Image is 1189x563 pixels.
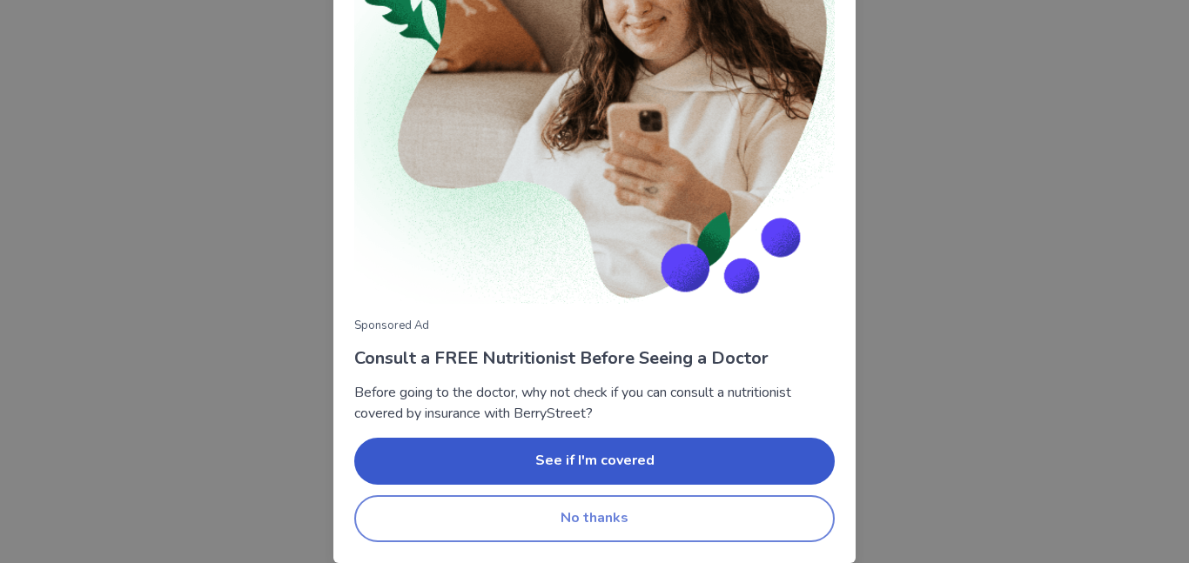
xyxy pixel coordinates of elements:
[354,495,835,542] button: No thanks
[354,345,835,372] p: Consult a FREE Nutritionist Before Seeing a Doctor
[354,318,835,335] p: Sponsored Ad
[354,438,835,485] button: See if I'm covered
[354,382,835,424] p: Before going to the doctor, why not check if you can consult a nutritionist covered by insurance ...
